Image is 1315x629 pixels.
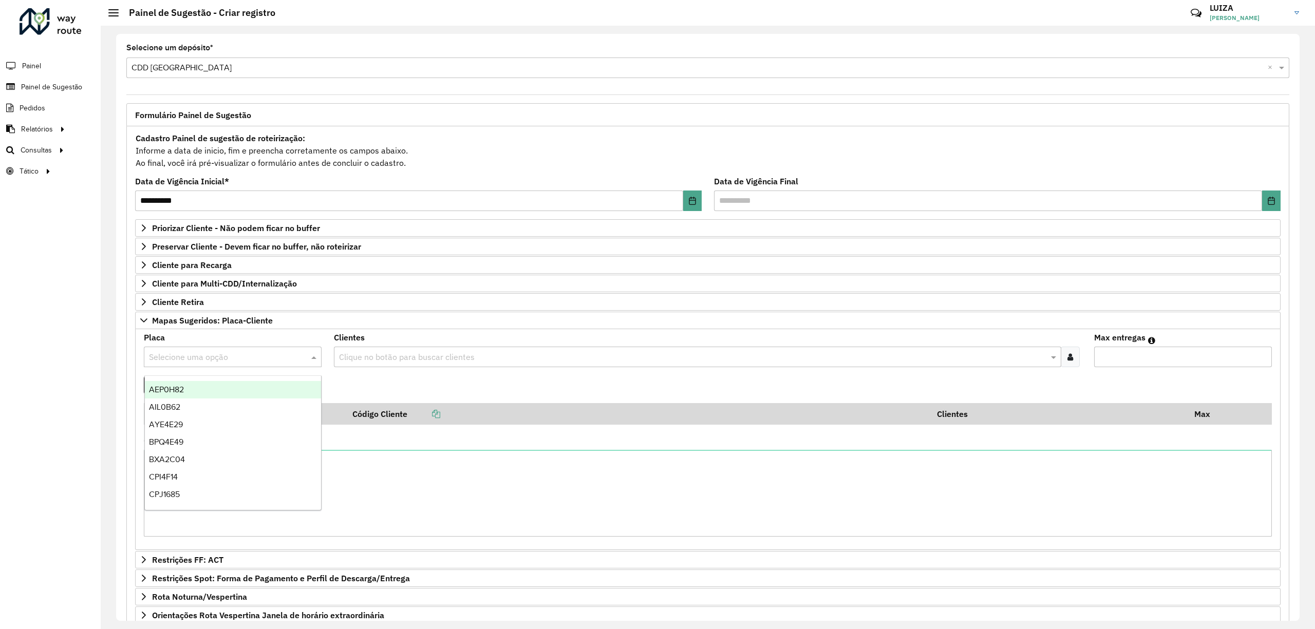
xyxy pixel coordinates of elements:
[1262,190,1281,211] button: Choose Date
[1148,336,1155,345] em: Máximo de clientes que serão colocados na mesma rota com os clientes informados
[135,219,1281,237] a: Priorizar Cliente - Não podem ficar no buffer
[149,420,183,429] span: AYE4E29
[136,133,305,143] strong: Cadastro Painel de sugestão de roteirização:
[1185,2,1207,24] a: Contato Rápido
[20,166,39,177] span: Tático
[152,279,297,288] span: Cliente para Multi-CDD/Internalização
[135,606,1281,624] a: Orientações Rota Vespertina Janela de horário extraordinária
[21,82,82,92] span: Painel de Sugestão
[135,275,1281,292] a: Cliente para Multi-CDD/Internalização
[21,124,53,135] span: Relatórios
[1094,331,1145,344] label: Max entregas
[152,298,204,306] span: Cliente Retira
[152,316,273,325] span: Mapas Sugeridos: Placa-Cliente
[930,403,1187,425] th: Clientes
[135,551,1281,568] a: Restrições FF: ACT
[135,175,229,187] label: Data de Vigência Inicial
[149,437,183,446] span: BPQ4E49
[683,190,702,211] button: Choose Date
[152,611,384,619] span: Orientações Rota Vespertina Janela de horário extraordinária
[1210,3,1287,13] h3: LUIZA
[144,331,165,344] label: Placa
[135,131,1281,169] div: Informe a data de inicio, fim e preencha corretamente os campos abaixo. Ao final, você irá pré-vi...
[1210,13,1287,23] span: [PERSON_NAME]
[407,409,440,419] a: Copiar
[135,256,1281,274] a: Cliente para Recarga
[334,331,365,344] label: Clientes
[22,61,41,71] span: Painel
[149,455,185,464] span: BXA2C04
[119,7,275,18] h2: Painel de Sugestão - Criar registro
[152,261,232,269] span: Cliente para Recarga
[135,111,251,119] span: Formulário Painel de Sugestão
[149,472,178,481] span: CPI4F14
[135,293,1281,311] a: Cliente Retira
[152,556,223,564] span: Restrições FF: ACT
[152,224,320,232] span: Priorizar Cliente - Não podem ficar no buffer
[149,403,180,411] span: AIL0B62
[152,242,361,251] span: Preservar Cliente - Devem ficar no buffer, não roteirizar
[144,375,322,510] ng-dropdown-panel: Options list
[135,312,1281,329] a: Mapas Sugeridos: Placa-Cliente
[1187,403,1228,425] th: Max
[20,103,45,113] span: Pedidos
[126,42,213,54] label: Selecione um depósito
[345,403,930,425] th: Código Cliente
[135,588,1281,605] a: Rota Noturna/Vespertina
[149,385,184,394] span: AEP0H82
[135,329,1281,550] div: Mapas Sugeridos: Placa-Cliente
[135,569,1281,587] a: Restrições Spot: Forma de Pagamento e Perfil de Descarga/Entrega
[135,238,1281,255] a: Preservar Cliente - Devem ficar no buffer, não roteirizar
[1268,62,1276,74] span: Clear all
[21,145,52,156] span: Consultas
[714,175,798,187] label: Data de Vigência Final
[152,574,410,582] span: Restrições Spot: Forma de Pagamento e Perfil de Descarga/Entrega
[149,490,180,499] span: CPJ1685
[152,593,247,601] span: Rota Noturna/Vespertina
